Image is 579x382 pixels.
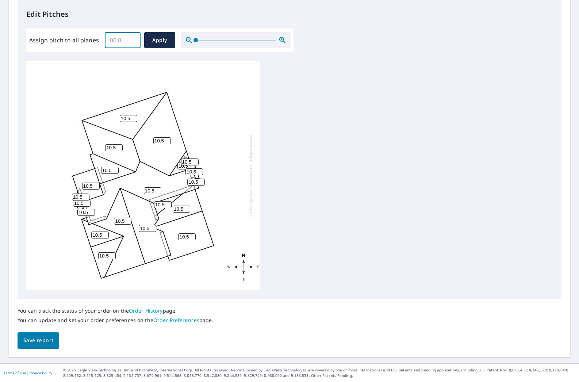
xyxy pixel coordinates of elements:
[18,317,214,324] p: You can update and set your order preferences on the page.
[18,307,214,314] p: You can track the status of your order on the page.
[23,336,53,345] span: Save report
[153,317,199,324] a: Order Preferences
[144,32,175,48] button: Apply
[29,36,99,45] label: Assign pitch to all planes
[129,307,163,314] a: Order History
[63,367,575,378] p: © 2025 Eagle View Technologies, Inc. and Pictometry International Corp. All Rights Reserved. Repo...
[105,30,141,50] input: 00.0
[26,9,553,20] p: Edit Pitches
[150,36,169,45] span: Apply
[4,371,52,375] p: |
[18,332,59,349] button: Save report
[28,370,52,375] a: Privacy Policy
[4,370,26,375] a: Terms of Use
